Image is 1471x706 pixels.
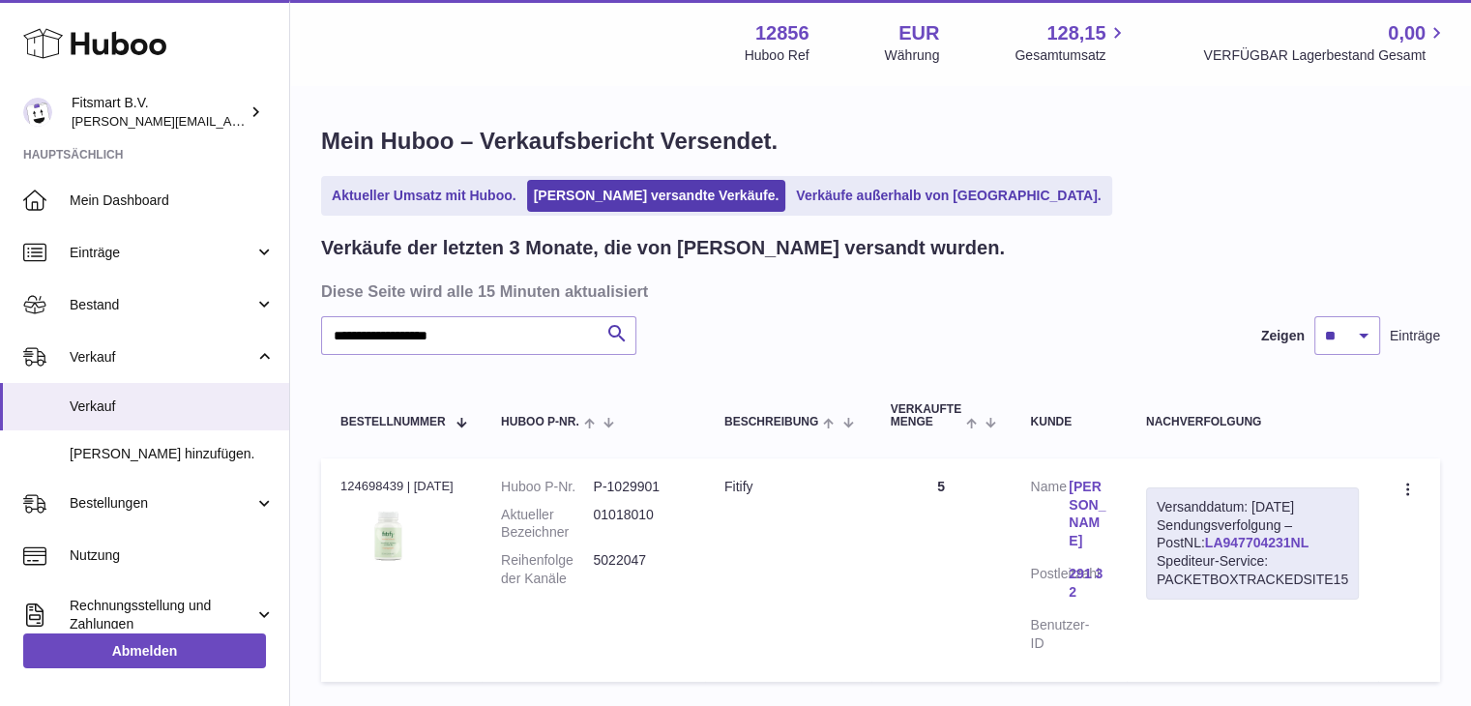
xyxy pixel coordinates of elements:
div: Versanddatum: [DATE] [1157,498,1348,516]
div: Nachverfolgung [1146,416,1359,428]
strong: 12856 [755,20,809,46]
span: Gesamtumsatz [1015,46,1128,65]
span: Bestellungen [70,494,254,513]
div: Huboo Ref [745,46,809,65]
dd: 5022047 [593,551,685,588]
span: Bestand [70,296,254,314]
dt: Name [1030,478,1069,556]
a: [PERSON_NAME] versandte Verkäufe. [527,180,786,212]
h3: Diese Seite wird alle 15 Minuten aktualisiert [321,280,1435,302]
dt: Reihenfolge der Kanäle [501,551,593,588]
strong: EUR [898,20,939,46]
span: 0,00 [1388,20,1426,46]
h2: Verkäufe der letzten 3 Monate, die von [PERSON_NAME] versandt wurden. [321,235,1005,261]
td: 5 [871,458,1012,682]
a: [PERSON_NAME] [1069,478,1107,551]
span: Verkauf [70,348,254,367]
div: Währung [885,46,940,65]
div: Fitsmart B.V. [72,94,246,131]
div: Spediteur-Service: PACKETBOXTRACKEDSITE15 [1157,552,1348,589]
img: jonathan@leaderoo.com [23,98,52,127]
span: [PERSON_NAME] hinzufügen. [70,445,275,463]
span: Verkaufte Menge [891,403,961,428]
span: Beschreibung [724,416,818,428]
div: Fitify [724,478,852,496]
span: Mein Dashboard [70,191,275,210]
a: 0,00 VERFÜGBAR Lagerbestand Gesamt [1203,20,1448,65]
div: Kunde [1030,416,1106,428]
a: Abmelden [23,633,266,668]
span: Rechnungsstellung und Zahlungen [70,597,254,633]
a: LA947704231NL [1205,535,1309,550]
a: Aktueller Umsatz mit Huboo. [325,180,523,212]
span: Einträge [70,244,254,262]
span: Bestellnummer [340,416,446,428]
dt: Huboo P-Nr. [501,478,593,496]
a: 291 32 [1069,565,1107,602]
a: Verkäufe außerhalb von [GEOGRAPHIC_DATA]. [789,180,1107,212]
dd: P-1029901 [593,478,685,496]
dt: Benutzer-ID [1030,616,1069,653]
span: [PERSON_NAME][EMAIL_ADDRESS][DOMAIN_NAME] [72,113,388,129]
span: Verkauf [70,397,275,416]
span: Huboo P-Nr. [501,416,579,428]
a: 128,15 Gesamtumsatz [1015,20,1128,65]
dd: 01018010 [593,506,685,543]
img: 128561739542540.png [340,501,437,570]
div: 124698439 | [DATE] [340,478,462,495]
dt: Aktueller Bezeichner [501,506,593,543]
div: Sendungsverfolgung – PostNL: [1146,487,1359,600]
label: Zeigen [1261,327,1305,345]
span: Nutzung [70,546,275,565]
span: 128,15 [1046,20,1105,46]
span: VERFÜGBAR Lagerbestand Gesamt [1203,46,1448,65]
dt: Postleitzahl [1030,565,1069,606]
span: Einträge [1390,327,1440,345]
h1: Mein Huboo – Verkaufsbericht Versendet. [321,126,1440,157]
